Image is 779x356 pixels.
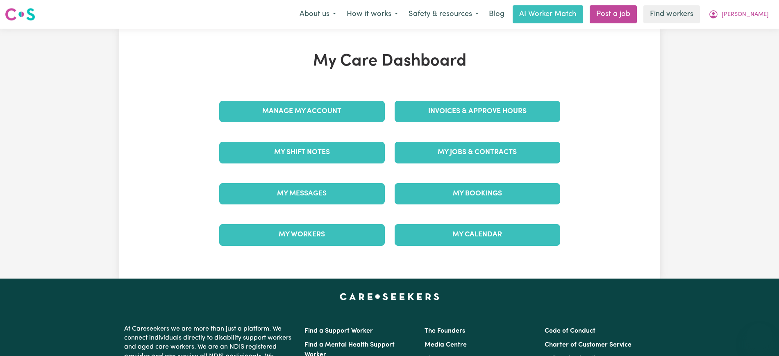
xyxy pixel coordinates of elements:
[513,5,583,23] a: AI Worker Match
[219,224,385,245] a: My Workers
[746,323,772,349] iframe: Button to launch messaging window
[703,6,774,23] button: My Account
[395,224,560,245] a: My Calendar
[545,328,595,334] a: Code of Conduct
[219,183,385,204] a: My Messages
[545,342,631,348] a: Charter of Customer Service
[395,142,560,163] a: My Jobs & Contracts
[722,10,769,19] span: [PERSON_NAME]
[643,5,700,23] a: Find workers
[484,5,509,23] a: Blog
[425,342,467,348] a: Media Centre
[5,7,35,22] img: Careseekers logo
[5,5,35,24] a: Careseekers logo
[403,6,484,23] button: Safety & resources
[304,328,373,334] a: Find a Support Worker
[395,101,560,122] a: Invoices & Approve Hours
[425,328,465,334] a: The Founders
[219,142,385,163] a: My Shift Notes
[395,183,560,204] a: My Bookings
[341,6,403,23] button: How it works
[340,293,439,300] a: Careseekers home page
[214,52,565,71] h1: My Care Dashboard
[590,5,637,23] a: Post a job
[294,6,341,23] button: About us
[219,101,385,122] a: Manage My Account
